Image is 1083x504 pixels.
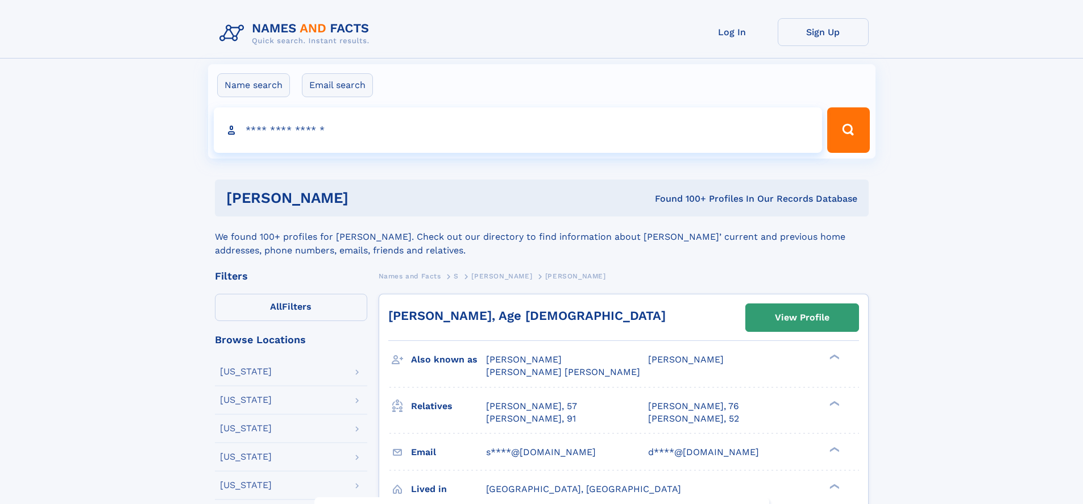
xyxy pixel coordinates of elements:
[486,484,681,494] span: [GEOGRAPHIC_DATA], [GEOGRAPHIC_DATA]
[827,482,840,490] div: ❯
[215,216,869,257] div: We found 100+ profiles for [PERSON_NAME]. Check out our directory to find information about [PERS...
[302,73,373,97] label: Email search
[471,272,532,280] span: [PERSON_NAME]
[827,353,840,361] div: ❯
[827,399,840,407] div: ❯
[486,400,577,413] a: [PERSON_NAME], 57
[215,271,367,281] div: Filters
[220,395,272,405] div: [US_STATE]
[411,397,486,416] h3: Relatives
[411,350,486,369] h3: Also known as
[226,191,502,205] h1: [PERSON_NAME]
[501,193,857,205] div: Found 100+ Profiles In Our Records Database
[827,107,869,153] button: Search Button
[486,413,576,425] a: [PERSON_NAME], 91
[215,18,379,49] img: Logo Names and Facts
[411,480,486,499] h3: Lived in
[215,294,367,321] label: Filters
[471,269,532,283] a: [PERSON_NAME]
[454,269,459,283] a: S
[220,367,272,376] div: [US_STATE]
[486,354,562,365] span: [PERSON_NAME]
[270,301,282,312] span: All
[778,18,869,46] a: Sign Up
[411,443,486,462] h3: Email
[388,309,666,323] a: [PERSON_NAME], Age [DEMOGRAPHIC_DATA]
[220,452,272,461] div: [US_STATE]
[379,269,441,283] a: Names and Facts
[827,445,840,453] div: ❯
[545,272,606,280] span: [PERSON_NAME]
[217,73,290,97] label: Name search
[648,400,739,413] a: [PERSON_NAME], 76
[775,305,829,331] div: View Profile
[454,272,459,280] span: S
[215,335,367,345] div: Browse Locations
[220,481,272,490] div: [US_STATE]
[214,107,823,153] input: search input
[648,413,739,425] a: [PERSON_NAME], 52
[687,18,778,46] a: Log In
[486,366,640,377] span: [PERSON_NAME] [PERSON_NAME]
[648,354,724,365] span: [PERSON_NAME]
[746,304,858,331] a: View Profile
[220,424,272,433] div: [US_STATE]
